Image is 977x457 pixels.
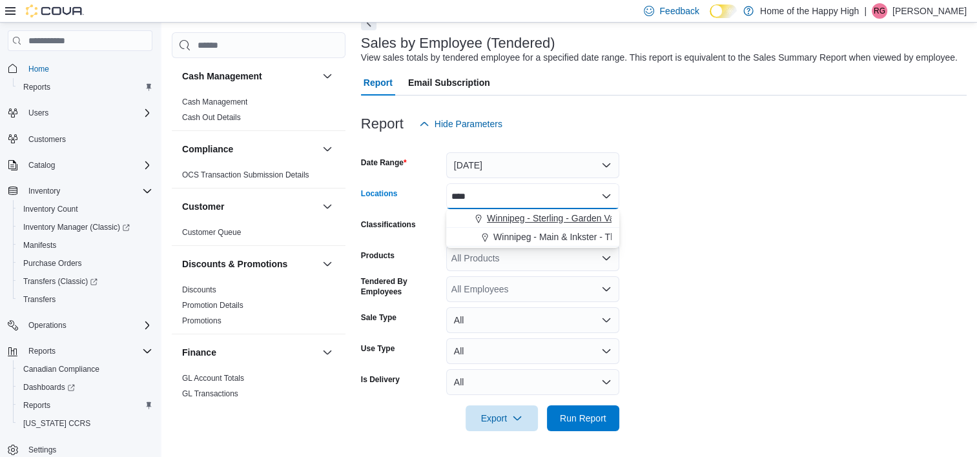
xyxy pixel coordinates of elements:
[23,222,130,232] span: Inventory Manager (Classic)
[18,201,83,217] a: Inventory Count
[182,143,233,156] h3: Compliance
[182,285,216,294] a: Discounts
[601,284,612,294] button: Open list of options
[18,361,152,377] span: Canadian Compliance
[320,199,335,214] button: Customer
[320,345,335,360] button: Finance
[361,157,407,168] label: Date Range
[23,132,71,147] a: Customers
[18,361,105,377] a: Canadian Compliance
[18,380,80,395] a: Dashboards
[182,113,241,122] a: Cash Out Details
[23,157,152,173] span: Catalog
[182,70,317,83] button: Cash Management
[28,160,55,170] span: Catalog
[446,369,619,395] button: All
[18,219,152,235] span: Inventory Manager (Classic)
[364,70,393,96] span: Report
[18,238,152,253] span: Manifests
[13,78,158,96] button: Reports
[182,70,262,83] h3: Cash Management
[3,59,158,77] button: Home
[182,373,244,383] span: GL Account Totals
[182,258,317,270] button: Discounts & Promotions
[13,378,158,396] a: Dashboards
[23,318,152,333] span: Operations
[408,70,490,96] span: Email Subscription
[182,300,243,310] span: Promotion Details
[18,380,152,395] span: Dashboards
[18,274,152,289] span: Transfers (Classic)
[659,5,699,17] span: Feedback
[172,94,345,130] div: Cash Management
[3,104,158,122] button: Users
[18,398,56,413] a: Reports
[182,346,216,359] h3: Finance
[13,200,158,218] button: Inventory Count
[182,200,224,213] h3: Customer
[23,400,50,411] span: Reports
[28,186,60,196] span: Inventory
[446,228,619,247] button: Winnipeg - Main & Inkster - The Joint
[892,3,967,19] p: [PERSON_NAME]
[18,256,152,271] span: Purchase Orders
[182,346,317,359] button: Finance
[361,116,404,132] h3: Report
[23,60,152,76] span: Home
[446,209,619,247] div: Choose from the following options
[13,290,158,309] button: Transfers
[23,105,54,121] button: Users
[23,82,50,92] span: Reports
[361,219,416,230] label: Classifications
[864,3,867,19] p: |
[320,141,335,157] button: Compliance
[182,200,317,213] button: Customer
[435,117,502,130] span: Hide Parameters
[872,3,887,19] div: Ryan Gibbons
[23,258,82,269] span: Purchase Orders
[23,61,54,77] a: Home
[414,111,508,137] button: Hide Parameters
[23,183,65,199] button: Inventory
[23,183,152,199] span: Inventory
[13,414,158,432] button: [US_STATE] CCRS
[182,170,309,180] span: OCS Transaction Submission Details
[182,112,241,123] span: Cash Out Details
[182,301,243,310] a: Promotion Details
[710,5,737,18] input: Dark Mode
[23,343,152,359] span: Reports
[28,346,56,356] span: Reports
[28,320,67,330] span: Operations
[18,256,87,271] a: Purchase Orders
[361,15,376,30] button: Next
[18,201,152,217] span: Inventory Count
[361,250,395,261] label: Products
[23,157,60,173] button: Catalog
[182,285,216,295] span: Discounts
[23,418,90,429] span: [US_STATE] CCRS
[13,218,158,236] a: Inventory Manager (Classic)
[23,240,56,250] span: Manifests
[3,316,158,334] button: Operations
[28,134,66,145] span: Customers
[182,258,287,270] h3: Discounts & Promotions
[361,312,396,323] label: Sale Type
[28,108,48,118] span: Users
[182,170,309,179] a: OCS Transaction Submission Details
[23,318,72,333] button: Operations
[13,272,158,290] a: Transfers (Classic)
[361,36,555,51] h3: Sales by Employee (Tendered)
[182,143,317,156] button: Compliance
[446,209,619,228] button: Winnipeg - Sterling - Garden Variety
[18,416,152,431] span: Washington CCRS
[3,130,158,148] button: Customers
[601,253,612,263] button: Open list of options
[3,342,158,360] button: Reports
[18,79,56,95] a: Reports
[874,3,885,19] span: RG
[446,307,619,333] button: All
[3,182,158,200] button: Inventory
[18,79,152,95] span: Reports
[23,276,98,287] span: Transfers (Classic)
[361,188,398,199] label: Locations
